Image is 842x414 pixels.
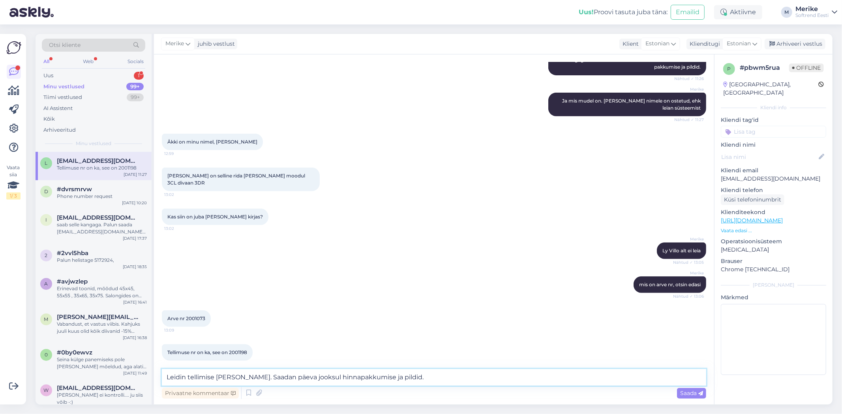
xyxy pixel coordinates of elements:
[42,56,51,67] div: All
[6,192,21,200] div: 1 / 3
[57,221,147,235] div: saab selle kangaga. Palun saada [EMAIL_ADDRESS][DOMAIN_NAME] kiri, mis mõõtudega Harles diivanit ...
[673,293,704,299] span: Nähtud ✓ 13:06
[721,246,826,254] p: [MEDICAL_DATA]
[43,126,76,134] div: Arhiveeritud
[195,40,235,48] div: juhib vestlust
[686,40,720,48] div: Klienditugi
[723,80,818,97] div: [GEOGRAPHIC_DATA], [GEOGRAPHIC_DATA]
[164,361,194,367] span: 13:10
[721,208,826,216] p: Klienditeekond
[674,270,704,276] span: Merike
[45,352,48,358] span: 0
[164,327,194,333] span: 13:09
[167,214,263,220] span: Kas siin on juba [PERSON_NAME] kirjas?
[721,227,826,234] p: Vaata edasi ...
[126,83,144,91] div: 99+
[123,335,147,341] div: [DATE] 16:38
[162,369,706,386] textarea: Leidin tellimise [PERSON_NAME]. Saadan päeva jooksul hinnapakkumise ja pildid.
[619,40,639,48] div: Klient
[579,7,668,17] div: Proovi tasuta juba täna:
[721,104,826,111] div: Kliendi info
[57,278,88,285] span: #avjwzlep
[82,56,96,67] div: Web
[6,40,21,55] img: Askly Logo
[76,140,111,147] span: Minu vestlused
[727,39,751,48] span: Estonian
[721,153,817,161] input: Lisa nimi
[123,235,147,241] div: [DATE] 17:37
[43,83,84,91] div: Minu vestlused
[721,186,826,194] p: Kliendi telefon
[164,226,194,231] span: 13:02
[721,282,826,289] div: [PERSON_NAME]
[721,217,783,224] a: [URL][DOMAIN_NAME]
[167,139,257,145] span: Äkki on minu nimel, [PERSON_NAME]
[57,157,139,164] span: ly.villo@ttu.ee
[714,5,762,19] div: Aktiivne
[680,390,703,397] span: Saada
[127,93,144,101] div: 99+
[43,93,82,101] div: Tiimi vestlused
[126,56,145,67] div: Socials
[134,72,144,80] div: 1
[721,265,826,274] p: Chrome [TECHNICAL_ID]
[164,192,194,198] span: 13:02
[45,160,48,166] span: l
[44,387,49,393] span: w
[44,188,48,194] span: d
[57,313,139,321] span: maria.sirjak99@gmail.com
[721,166,826,175] p: Kliendi email
[49,41,81,49] span: Otsi kliente
[162,388,239,399] div: Privaatne kommentaar
[124,172,147,177] div: [DATE] 11:27
[44,316,49,322] span: m
[122,200,147,206] div: [DATE] 10:20
[45,217,47,223] span: i
[721,194,784,205] div: Küsi telefoninumbrit
[673,259,704,265] span: Nähtud ✓ 13:05
[43,115,55,123] div: Kõik
[57,349,92,356] span: #0by0ewvz
[167,315,205,321] span: Arve nr 2001073
[57,214,139,221] span: info@studija-amatciems.lv
[43,72,53,80] div: Uus
[57,384,139,392] span: wellig@hotmail.com
[123,370,147,376] div: [DATE] 11:49
[795,6,829,12] div: Merike
[721,116,826,124] p: Kliendi tag'id
[57,250,88,257] span: #2vvl5hba
[671,5,705,20] button: Emailid
[123,264,147,270] div: [DATE] 18:35
[721,141,826,149] p: Kliendi nimi
[645,39,669,48] span: Estonian
[6,164,21,200] div: Vaata siia
[674,76,704,82] span: Nähtud ✓ 11:26
[728,66,731,72] span: p
[562,98,702,111] span: Ja mis mudel on. [PERSON_NAME] nimele on ostetud, ehk leian süsteemist
[57,356,147,370] div: Seina külge panemiseks pole [PERSON_NAME] mõeldud, aga alati saab ise paigaldada. Kindlasti peab ...
[57,186,92,193] span: #dvrsmrvw
[740,63,789,73] div: # pbwm5rua
[674,236,704,242] span: Merike
[795,6,837,19] a: MerikeSoftrend Eesti
[123,299,147,305] div: [DATE] 16:41
[57,257,147,264] div: Palun helistage 5172924,
[579,8,594,16] b: Uus!
[57,392,147,406] div: [PERSON_NAME] ei kontrolli.... ju siis võib -:)
[57,164,147,172] div: Tellimuse nr on ka, see on 2001198
[167,173,306,186] span: [PERSON_NAME] on selline rida [PERSON_NAME] moodul 3CL divaan 3DR
[781,7,792,18] div: M
[674,86,704,92] span: Merike
[795,12,829,19] div: Softrend Eesti
[43,104,73,112] div: AI Assistent
[57,193,147,200] div: Phone number request
[45,281,48,287] span: a
[57,285,147,299] div: Erinevad toonid, mõõdud 45x45, 55x55 , 35x65, 35x75. Salongides on valik hea.
[674,117,704,123] span: Nähtud ✓ 11:27
[639,282,701,287] span: mis on arve nr, otsin edasi
[789,63,824,72] span: Offline
[167,349,247,355] span: Tellimuse nr on ka, see on 2001198
[721,293,826,302] p: Märkmed
[45,252,48,258] span: 2
[165,39,184,48] span: Merike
